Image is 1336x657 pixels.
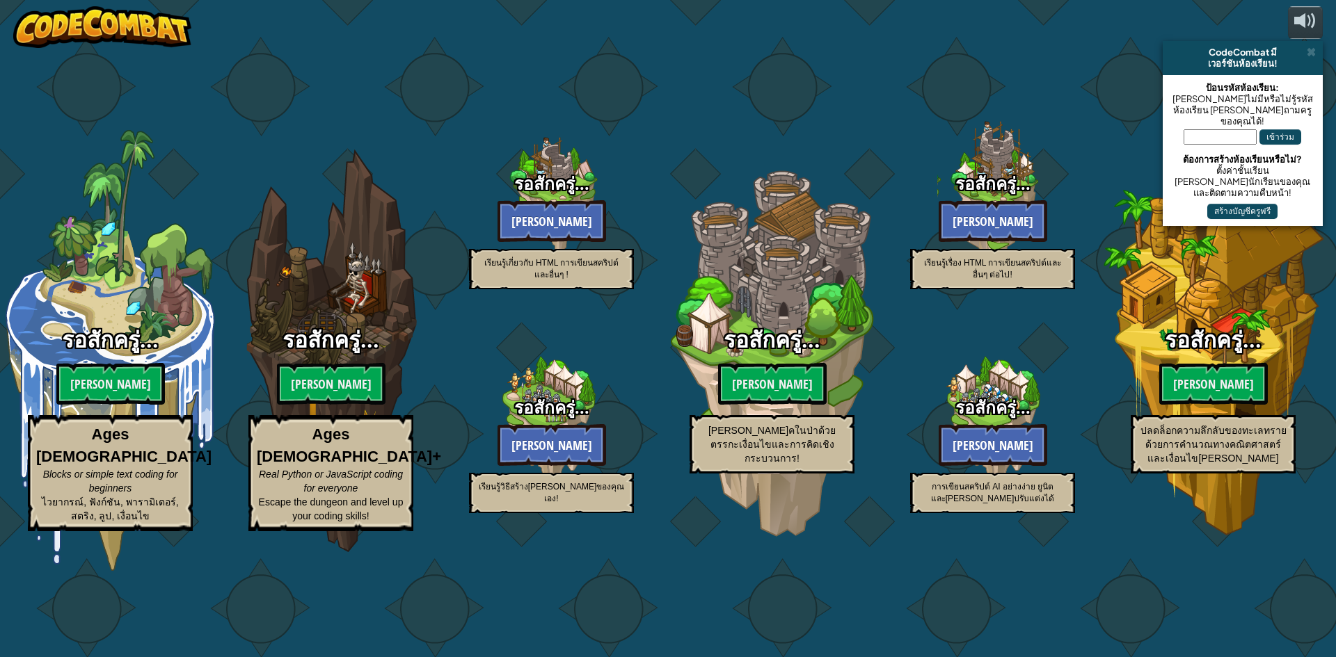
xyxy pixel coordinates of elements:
button: เข้าร่วม [1259,129,1301,145]
span: ปลดล็อกความลึกลับของทะเลทรายด้วยการคำนวณทางคณิตศาสตร์และเงื่อนไข[PERSON_NAME] [1140,425,1287,464]
div: Complete previous world to unlock [1103,130,1323,571]
span: Blocks or simple text coding for beginners [43,469,178,494]
span: รอสักครู่... [955,396,1031,419]
span: ไวยากรณ์, ฟังก์ชัน, พารามิเตอร์, สตริง, ลูป, เงื่อนไข [42,496,178,521]
span: รอสักครู่... [514,172,589,195]
strong: Ages [DEMOGRAPHIC_DATA]+ [257,425,441,464]
div: ต้องการสร้างห้องเรียนหรือไม่? [1170,154,1316,165]
div: Complete previous world to unlock [882,86,1103,307]
span: เรียนรู้วิธีสร้าง[PERSON_NAME]ของคุณเอง! [479,482,625,503]
btn: [PERSON_NAME] [498,424,606,466]
span: การเขียนสคริปต์ AI อย่างง่าย ยูนิตและ[PERSON_NAME]ปรับแต่งได้ [931,482,1055,503]
span: รอสักครู่... [955,172,1031,195]
button: ปรับระดับเสียง [1288,6,1323,39]
span: Escape the dungeon and level up your coding skills! [259,496,404,521]
btn: [PERSON_NAME] [277,363,385,405]
div: ตั้งค่าชั้นเรียน [PERSON_NAME]นักเรียนของคุณ และติดตามความคืบหน้า! [1170,165,1316,198]
button: สร้างบัญชีครูฟรี [1207,204,1278,219]
img: CodeCombat - Learn how to code by playing a game [13,6,191,48]
btn: [PERSON_NAME] [939,200,1047,242]
btn: [PERSON_NAME] [718,363,827,405]
div: CodeCombat มี [1168,47,1317,58]
div: Complete previous world to unlock [221,130,441,571]
span: เรียนรู้เรื่อง HTML การเขียนสคริปต์และอื่นๆ ต่อไป! [924,258,1062,279]
div: Complete previous world to unlock [882,310,1103,530]
span: รอสักครู่... [514,396,589,419]
span: Real Python or JavaScript coding for everyone [259,469,403,494]
div: ป้อนรหัสห้องเรียน: [1170,82,1316,93]
btn: [PERSON_NAME] [1159,363,1268,405]
btn: [PERSON_NAME] [939,424,1047,466]
div: Complete previous world to unlock [441,86,662,307]
div: Complete previous world to unlock [441,310,662,530]
div: เวอร์ชันห้องเรียน! [1168,58,1317,69]
btn: [PERSON_NAME] [498,200,606,242]
span: เรียนรู้เกี่ยวกับ HTML การเขียนสคริปต์ และอื่นๆ ! [484,258,619,279]
span: [PERSON_NAME]คในป่าด้วยตรรกะเงื่อนไขและการคิดเชิงกระบวนการ! [708,425,836,464]
div: [PERSON_NAME]ไม่มีหรือไม่รู้รหัสห้องเรียน [PERSON_NAME]ถามครูของคุณได้! [1170,93,1316,127]
span: รอสักครู่... [62,325,159,355]
div: Complete previous world to unlock [662,130,882,571]
span: รอสักครู่... [1165,325,1262,355]
strong: Ages [DEMOGRAPHIC_DATA] [36,425,212,464]
span: รอสักครู่... [283,325,379,355]
span: รอสักครู่... [724,325,820,355]
btn: [PERSON_NAME] [56,363,165,405]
